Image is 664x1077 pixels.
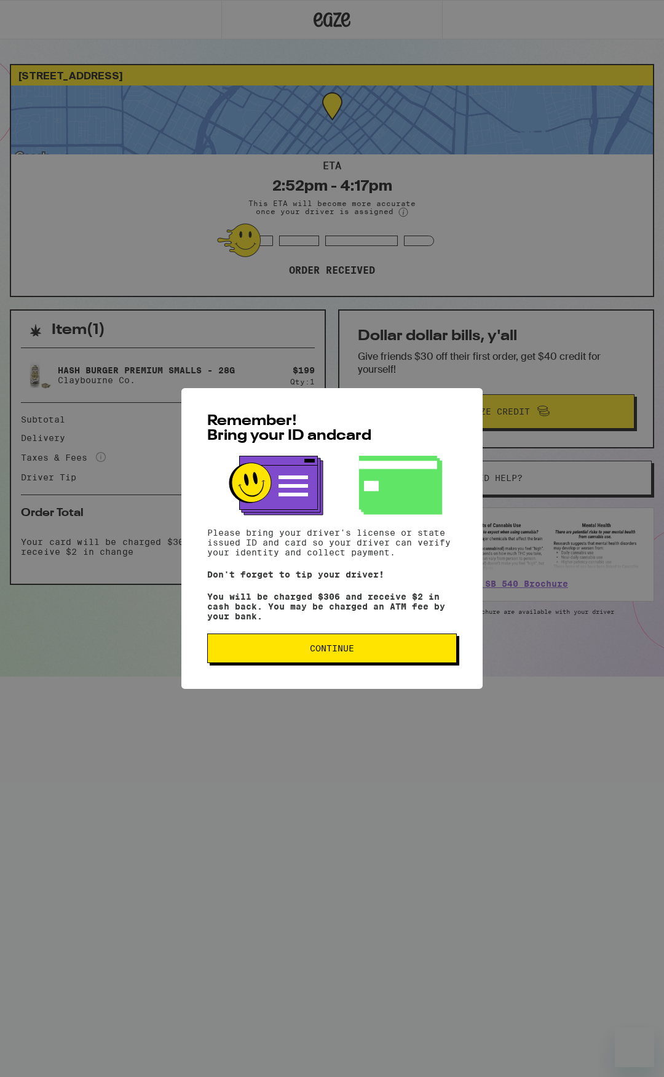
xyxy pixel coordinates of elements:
p: Don't forget to tip your driver! [207,570,457,579]
iframe: Button to launch messaging window [615,1028,654,1067]
span: Continue [310,644,354,653]
button: Continue [207,634,457,663]
p: You will be charged $306 and receive $2 in cash back. You may be charged an ATM fee by your bank. [207,592,457,621]
p: Please bring your driver's license or state issued ID and card so your driver can verify your ide... [207,528,457,557]
span: Remember! Bring your ID and card [207,414,371,443]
